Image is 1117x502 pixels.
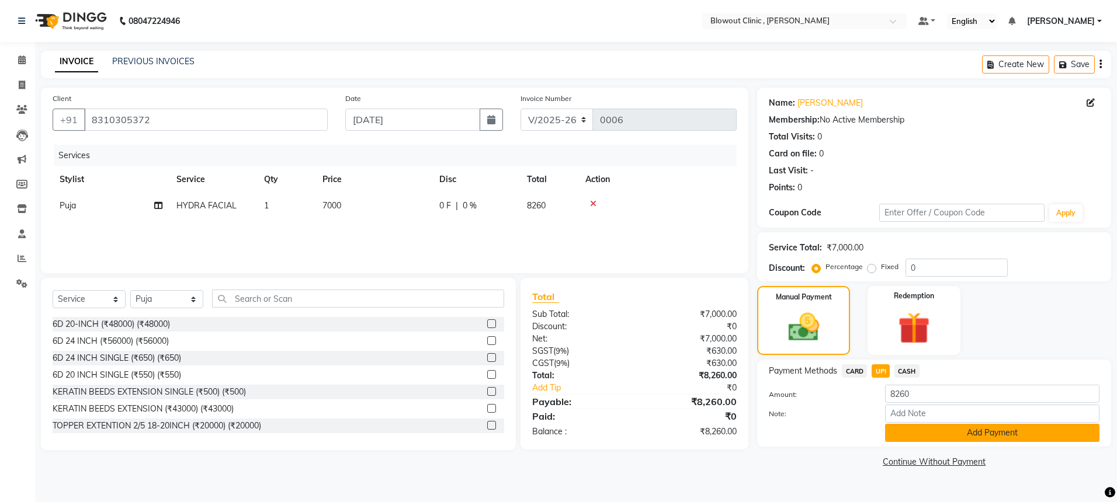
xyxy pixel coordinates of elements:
[653,382,746,394] div: ₹0
[556,358,567,368] span: 9%
[769,114,820,126] div: Membership:
[53,109,85,131] button: +91
[769,207,879,219] div: Coupon Code
[769,182,795,194] div: Points:
[532,358,554,368] span: CGST
[169,166,257,193] th: Service
[176,200,237,211] span: HYDRA FACIAL
[523,308,634,320] div: Sub Total:
[842,364,867,378] span: CARD
[53,318,170,330] div: 6D 20-INCH (₹48000) (₹48000)
[1049,204,1083,222] button: Apply
[523,320,634,333] div: Discount:
[53,166,169,193] th: Stylist
[817,131,822,143] div: 0
[634,320,745,333] div: ₹0
[819,148,824,160] div: 0
[523,333,634,345] div: Net:
[84,109,328,131] input: Search by Name/Mobile/Email/Code
[53,386,246,398] div: KERATIN BEEDS EXTENSION SINGLE (₹500) (₹500)
[779,309,829,345] img: _cash.svg
[520,166,578,193] th: Total
[1054,55,1095,74] button: Save
[53,403,234,415] div: KERATIN BEEDS EXTENSION (₹43000) (₹43000)
[827,242,863,254] div: ₹7,000.00
[885,405,1099,423] input: Add Note
[523,409,634,423] div: Paid:
[769,131,815,143] div: Total Visits:
[456,200,458,212] span: |
[315,166,432,193] th: Price
[760,389,876,400] label: Amount:
[345,93,361,104] label: Date
[523,426,634,438] div: Balance :
[769,242,822,254] div: Service Total:
[257,166,315,193] th: Qty
[527,200,546,211] span: 8260
[634,409,745,423] div: ₹0
[578,166,737,193] th: Action
[556,346,567,355] span: 9%
[894,291,934,301] label: Redemption
[53,93,71,104] label: Client
[881,262,899,272] label: Fixed
[769,165,808,177] div: Last Visit:
[212,290,504,308] input: Search or Scan
[322,200,341,211] span: 7000
[1027,15,1095,27] span: [PERSON_NAME]
[634,357,745,369] div: ₹630.00
[532,291,559,303] span: Total
[885,385,1099,403] input: Amount
[888,308,940,348] img: _gift.svg
[769,97,795,109] div: Name:
[810,165,814,177] div: -
[463,200,477,212] span: 0 %
[53,352,181,364] div: 6D 24 INCH SINGLE (₹650) (₹650)
[894,364,920,378] span: CASH
[60,200,76,211] span: Puja
[523,395,634,409] div: Payable:
[523,382,653,394] a: Add Tip
[872,364,890,378] span: UPI
[521,93,571,104] label: Invoice Number
[523,369,634,382] div: Total:
[53,335,169,347] div: 6D 24 INCH (₹56000) (₹56000)
[53,369,181,381] div: 6D 20 INCH SINGLE (₹550) (₹550)
[769,262,805,274] div: Discount:
[879,204,1045,222] input: Enter Offer / Coupon Code
[30,5,110,37] img: logo
[129,5,180,37] b: 08047224946
[760,409,876,419] label: Note:
[634,345,745,357] div: ₹630.00
[523,345,634,357] div: ( )
[797,97,863,109] a: [PERSON_NAME]
[55,51,98,72] a: INVOICE
[634,426,745,438] div: ₹8,260.00
[634,395,745,409] div: ₹8,260.00
[264,200,269,211] span: 1
[634,308,745,320] div: ₹7,000.00
[982,55,1049,74] button: Create New
[797,182,802,194] div: 0
[54,145,745,166] div: Services
[634,333,745,345] div: ₹7,000.00
[769,365,837,377] span: Payment Methods
[776,292,832,302] label: Manual Payment
[825,262,863,272] label: Percentage
[769,114,1099,126] div: No Active Membership
[885,424,1099,442] button: Add Payment
[532,346,553,356] span: SGST
[439,200,451,212] span: 0 F
[523,357,634,369] div: ( )
[759,456,1109,468] a: Continue Without Payment
[432,166,520,193] th: Disc
[112,56,195,67] a: PREVIOUS INVOICES
[634,369,745,382] div: ₹8,260.00
[53,420,261,432] div: TOPPER EXTENTION 2/5 18-20INCH (₹20000) (₹20000)
[769,148,817,160] div: Card on file:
